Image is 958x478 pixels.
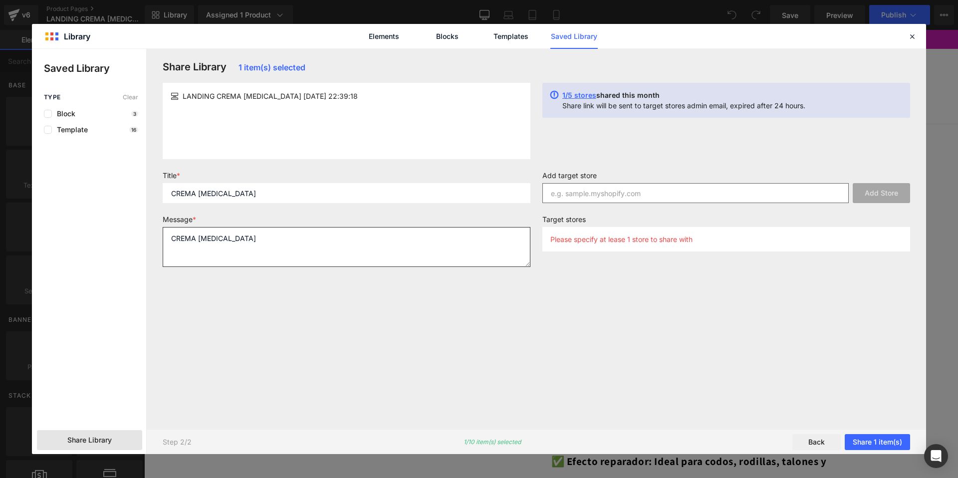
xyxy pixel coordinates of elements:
a: Contacto [422,63,464,84]
input: Title for your message [163,183,530,203]
a: Templates [487,24,534,49]
label: Target stores [542,215,910,227]
img: CREMA DE UREA MÁGICA ACLARADORA + OBSEQUIO REFRESCANTE FACIAL [171,109,344,341]
img: CREMA DE UREA MÁGICA ACLARADORA + OBSEQUIO REFRESCANTE FACIAL [211,349,257,396]
span: Catálogo [386,69,416,78]
span: 🌟 Beneficios principales: [407,236,534,249]
span: Inicio [356,69,374,78]
a: Catálogo [380,63,422,84]
p: Saved Library [44,61,146,76]
button: Back [792,434,841,450]
button: Share 1 item(s) [845,434,910,450]
a: Elements [360,24,408,49]
img: CREMA DE UREA MÁGICA ACLARADORA + OBSEQUIO REFRESCANTE FACIAL [307,349,354,396]
span: Template [52,126,88,134]
img: Maxicompra Store [357,32,457,54]
img: CREMA DE UREA MÁGICA ACLARADORA + OBSEQUIO REFRESCANTE FACIAL [259,349,306,396]
p: Share link will be sent to target stores admin email, expired after 24 hours. [562,101,805,110]
h1: Crema de [MEDICAL_DATA] con Vitamina E – Hidratación y Suavidad Profunda 🌿✨ [407,109,707,193]
a: Saved Library [550,24,598,49]
p: ⭐⭐⭐⭐⭐ (51819 Reseñas) [407,193,707,217]
span: ✅ Aclara y unifica el tono: Ayuda a reducir manchas y zonas oscuras. [407,387,682,419]
img: CREMA DE UREA MÁGICA ACLARADORA + OBSEQUIO REFRESCANTE FACIAL [162,349,209,396]
a: Blocks [424,24,471,49]
span: LANDING CREMA [MEDICAL_DATA] [DATE] 22:39:18 [183,91,358,101]
p: Step 2/2 [163,438,192,446]
a: Inicio [350,63,380,84]
img: CREMA DE UREA MÁGICA ACLARADORA + OBSEQUIO REFRESCANTE FACIAL [356,349,403,412]
span: shared this month [596,91,660,99]
p: 🎁 ¡Los primeros 100 compradores reciben un artículo extra gratis! [407,217,707,234]
span: ✅ Efecto reparador: Ideal para codos, rodillas, talones y zonas resecas. [407,425,683,457]
p: 3 [131,111,138,117]
span: Share Library [67,435,112,445]
p: 1/10 item(s) selected [464,438,521,446]
summary: Búsqueda [133,32,155,54]
label: Message [163,215,530,227]
p: 16 [129,127,138,133]
span: Clear [123,94,138,101]
span: ✅ Piel suave y flexible: Reduce la aspereza y devuelve la suavidad natural. [407,311,685,344]
button: Add Store [853,183,910,203]
span: ✅ Con Vitamina E: Antioxidante poderoso que protege y rejuvenece la piel. [407,349,690,382]
span: 1 item(s) selected [239,62,305,72]
span: Type [44,94,61,101]
p: 🇨🇴 CLICK PARA CHATEAR 🇨🇴 [133,5,682,13]
input: e.g. sample.myshopify.com [542,183,849,203]
label: Add target store [542,171,910,183]
img: CREMA DE UREA MÁGICA ACLARADORA + OBSEQUIO REFRESCANTE FACIAL [114,349,161,412]
h3: Share Library [163,61,530,73]
span: ✅ Hidratación intensa: La [MEDICAL_DATA] ayuda a retener la humedad natural de [PERSON_NAME], evi... [407,255,699,306]
label: Title [163,171,530,183]
span: 1/5 stores [562,91,596,99]
span: Contacto [428,69,458,78]
div: Open Intercom Messenger [924,444,948,468]
span: Block [52,110,75,118]
p: Please specify at lease 1 store to share with [550,235,693,243]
